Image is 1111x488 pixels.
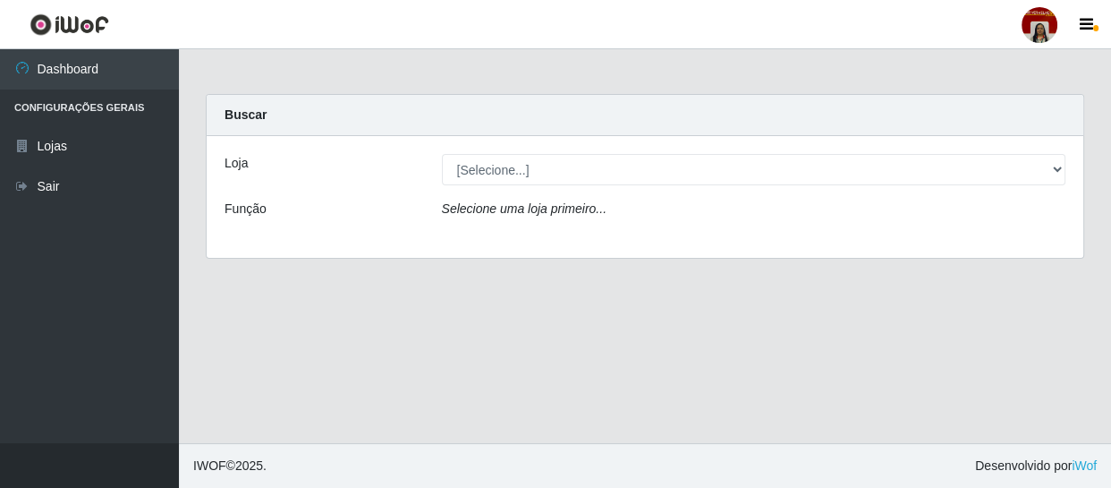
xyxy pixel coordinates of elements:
[30,13,109,36] img: CoreUI Logo
[1072,458,1097,473] a: iWof
[193,457,267,475] span: © 2025 .
[225,107,267,122] strong: Buscar
[225,200,267,218] label: Função
[193,458,226,473] span: IWOF
[225,154,248,173] label: Loja
[975,457,1097,475] span: Desenvolvido por
[442,201,606,216] i: Selecione uma loja primeiro...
